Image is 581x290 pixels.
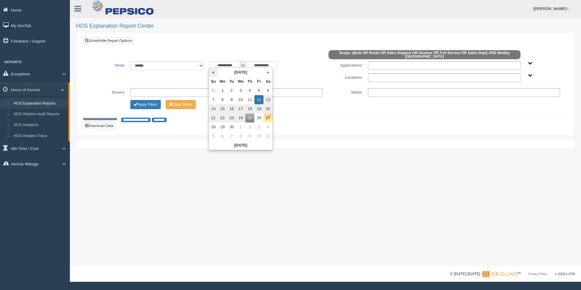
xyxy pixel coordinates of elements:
[263,104,273,113] td: 20
[254,86,263,95] td: 5
[218,113,227,123] td: 22
[11,98,68,109] a: HOS Explanation Reports
[263,77,273,86] th: Sa
[254,104,263,113] td: 19
[245,132,254,141] td: 9
[218,104,227,113] td: 15
[245,123,254,132] td: 2
[263,86,273,95] td: 6
[227,113,236,123] td: 23
[450,271,575,277] div: © [DATE]-[DATE] - ™
[263,132,273,141] td: 11
[209,123,218,132] td: 28
[263,123,273,132] td: 4
[236,132,245,141] td: 8
[245,77,254,86] th: Th
[263,95,273,104] td: 13
[88,88,127,95] label: Drivers
[236,123,245,132] td: 1
[227,77,236,86] th: Tu
[245,104,254,113] td: 18
[236,104,245,113] td: 17
[209,104,218,113] td: 14
[325,88,365,95] label: Status
[263,113,273,123] td: 27
[218,68,263,77] th: [DATE]
[218,95,227,104] td: 8
[236,86,245,95] td: 3
[218,77,227,86] th: Mo
[166,100,196,109] button: Change Filter Options
[254,123,263,132] td: 3
[325,61,365,68] label: Applications
[130,100,161,109] button: Change Filter Options
[209,95,218,104] td: 7
[83,123,115,129] button: Download Data
[227,86,236,95] td: 2
[11,109,68,120] a: HOS Violation Audit Reports
[227,104,236,113] td: 16
[209,132,218,141] td: 5
[328,50,521,59] span: Scope: (Bulk OR Route OR Sales Support OR Geobox OR Full Service OR Sales Dept) AND Medley [GEOGR...
[528,272,547,276] a: Privacy Policy
[236,77,245,86] th: We
[227,132,236,141] td: 7
[254,132,263,141] td: 10
[218,132,227,141] td: 6
[325,73,365,81] label: Locations
[218,123,227,132] td: 29
[88,61,127,68] label: Show
[11,120,68,131] a: HOS Violations
[218,86,227,95] td: 1
[245,113,254,123] td: 25
[236,113,245,123] td: 24
[209,68,218,77] th: «
[209,77,218,86] th: Su
[263,68,273,77] th: »
[245,86,254,95] td: 4
[209,141,273,150] th: [DATE]
[240,61,246,70] span: to
[76,23,575,29] h2: HOS Explanation Report Center
[254,113,263,123] td: 26
[236,95,245,104] td: 10
[209,86,218,95] td: 31
[227,95,236,104] td: 9
[254,77,263,86] th: Fr
[11,131,68,142] a: HOS Violation Trend
[227,123,236,132] td: 30
[555,272,575,276] span: v. 2025.5.2764
[483,271,517,277] img: Gridline
[245,95,254,104] td: 11
[209,113,218,123] td: 21
[83,37,134,44] a: Show/Hide Report Options
[254,95,263,104] td: 12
